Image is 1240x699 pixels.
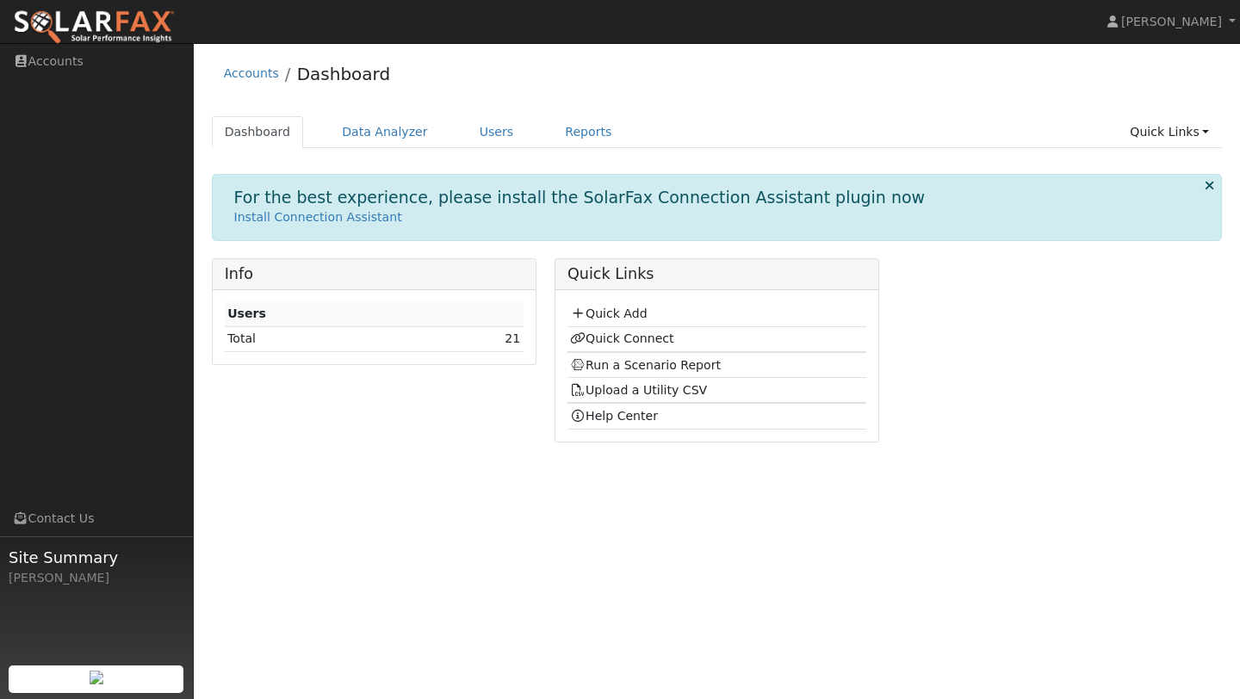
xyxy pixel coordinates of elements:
[329,116,441,148] a: Data Analyzer
[1121,15,1222,28] span: [PERSON_NAME]
[552,116,624,148] a: Reports
[227,306,266,320] strong: Users
[224,66,279,80] a: Accounts
[570,358,721,372] a: Run a Scenario Report
[9,569,184,587] div: [PERSON_NAME]
[1117,116,1222,148] a: Quick Links
[297,64,391,84] a: Dashboard
[234,188,926,207] h1: For the best experience, please install the SolarFax Connection Assistant plugin now
[570,331,673,345] a: Quick Connect
[225,326,409,351] td: Total
[234,210,402,224] a: Install Connection Assistant
[467,116,527,148] a: Users
[570,409,658,423] a: Help Center
[570,306,647,320] a: Quick Add
[90,671,103,684] img: retrieve
[567,265,866,283] h5: Quick Links
[13,9,175,46] img: SolarFax
[505,331,520,345] a: 21
[212,116,304,148] a: Dashboard
[9,546,184,569] span: Site Summary
[570,383,707,397] a: Upload a Utility CSV
[225,265,524,283] h5: Info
